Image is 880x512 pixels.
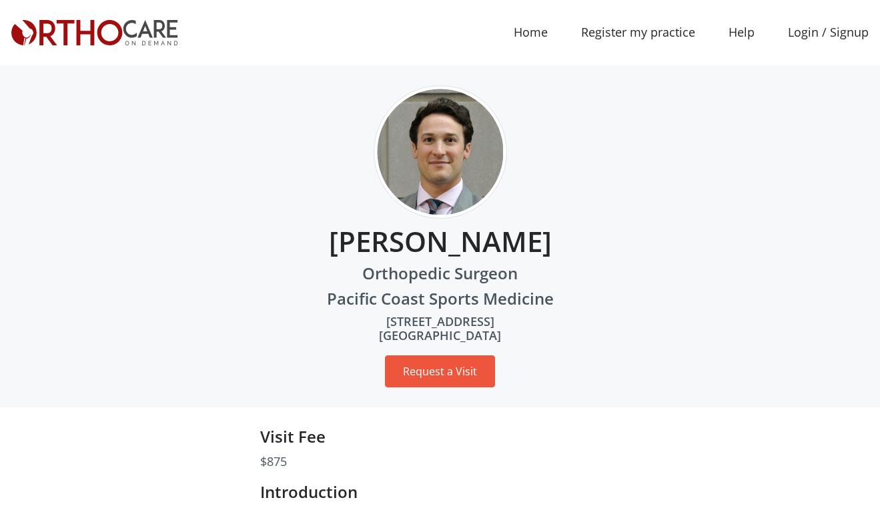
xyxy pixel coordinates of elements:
[11,315,869,343] h6: [STREET_ADDRESS] [GEOGRAPHIC_DATA]
[11,219,869,258] h3: [PERSON_NAME]
[385,355,495,387] button: Request a Visit
[11,264,869,283] h5: Orthopedic Surgeon
[260,483,620,502] h5: Introduction
[260,427,620,447] h5: Visit Fee
[564,17,712,47] a: Register my practice
[712,17,771,47] a: Help
[260,453,620,471] p: $875
[374,85,507,219] img: 1569022482_jk-lenox.jpg
[497,17,564,47] a: Home
[11,289,869,309] h5: Pacific Coast Sports Medicine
